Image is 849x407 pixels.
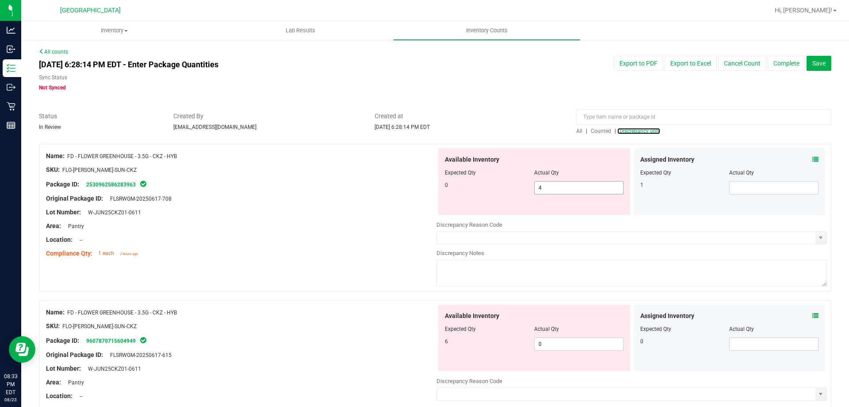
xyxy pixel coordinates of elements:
span: Lab Results [274,27,327,35]
div: Expected Qty [640,169,730,177]
span: FLO-[PERSON_NAME]-SUN-CKZ [62,323,137,329]
span: | [586,128,587,134]
span: select [815,388,826,400]
span: Status [39,112,160,121]
span: 2 hours ago [120,252,138,256]
div: Actual Qty [729,325,818,333]
span: -- [75,393,82,399]
span: Save [812,60,826,67]
span: Original Package ID: [46,195,103,202]
div: 0 [640,337,730,345]
span: Inventory [22,27,207,35]
span: Created at [375,112,563,121]
inline-svg: Inbound [7,45,15,54]
span: Area: [46,222,61,229]
span: FLSRWGM-20250617-708 [106,196,172,202]
span: FLSRWGM-20250617-615 [106,352,172,358]
span: SKU: [46,322,60,329]
button: Export to PDF [614,56,663,71]
inline-svg: Retail [7,102,15,111]
p: 08:33 PM EDT [4,372,17,396]
span: [EMAIL_ADDRESS][DOMAIN_NAME] [173,124,256,130]
span: select [815,232,826,244]
a: All [576,128,586,134]
span: Discrepancy Reason Code [436,378,502,384]
span: Assigned Inventory [640,155,694,164]
span: -- [75,237,82,243]
span: Hi, [PERSON_NAME]! [775,7,832,14]
a: Discrepancy only [617,128,660,134]
span: Counted [591,128,611,134]
span: FD - FLOWER GREENHOUSE - 3.5G - CKZ - HYB [67,153,177,159]
span: In Sync [139,179,147,188]
a: Inventory Counts [394,21,580,40]
inline-svg: Outbound [7,83,15,92]
button: Save [807,56,831,71]
span: FD - FLOWER GREENHOUSE - 3.5G - CKZ - HYB [67,310,177,316]
span: Original Package ID: [46,351,103,358]
span: Lot Number: [46,365,81,372]
span: Pantry [64,380,84,386]
span: Area: [46,379,61,386]
span: Name: [46,309,65,316]
span: In Review [39,124,61,130]
span: W-JUN25CKZ01-0611 [84,209,141,216]
button: Export to Excel [665,56,717,71]
span: Expected Qty [445,326,476,332]
span: Name: [46,152,65,159]
a: Counted [589,128,615,134]
inline-svg: Inventory [7,64,15,73]
span: SKU: [46,166,60,173]
a: Lab Results [207,21,394,40]
span: FLO-[PERSON_NAME]-SUN-CKZ [62,167,137,173]
iframe: Resource center [9,336,35,363]
span: Assigned Inventory [640,311,694,321]
div: 1 [640,181,730,189]
span: 0 [445,182,448,188]
button: Complete [768,56,805,71]
span: 1 each [98,250,114,256]
div: Discrepancy Notes [436,249,827,258]
span: Actual Qty [534,170,559,176]
span: Expected Qty [445,170,476,176]
span: Package ID: [46,337,79,344]
input: Type item name or package id [576,109,831,125]
span: Pantry [64,223,84,229]
span: Discrepancy Reason Code [436,221,502,228]
p: 08/23 [4,396,17,403]
span: | [615,128,616,134]
span: Location: [46,392,73,399]
span: Lot Number: [46,209,81,216]
span: [DATE] 6:28:14 PM EDT [375,124,430,130]
span: Created By [173,112,362,121]
a: 2530962586283963 [86,182,136,188]
span: Not Synced [39,85,66,91]
span: Available Inventory [445,155,499,164]
span: Inventory Counts [454,27,520,35]
div: Actual Qty [729,169,818,177]
a: Inventory [21,21,207,40]
span: All [576,128,582,134]
label: Sync Status [39,74,67,81]
span: W-JUN25CKZ01-0611 [84,366,141,372]
h4: [DATE] 6:28:14 PM EDT - Enter Package Quantities [39,60,496,69]
span: In Sync [139,336,147,345]
span: Actual Qty [534,326,559,332]
div: Expected Qty [640,325,730,333]
button: Cancel Count [718,56,766,71]
inline-svg: Analytics [7,26,15,35]
span: Discrepancy only [620,128,660,134]
span: Package ID: [46,181,79,188]
span: Available Inventory [445,311,499,321]
span: [GEOGRAPHIC_DATA] [60,7,121,14]
input: 0 [535,338,623,350]
span: Compliance Qty: [46,250,92,257]
input: 4 [535,182,623,194]
a: All counts [39,49,68,55]
inline-svg: Reports [7,121,15,130]
span: 6 [445,338,448,345]
span: Location: [46,236,73,243]
a: 9607870715604949 [86,338,136,344]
